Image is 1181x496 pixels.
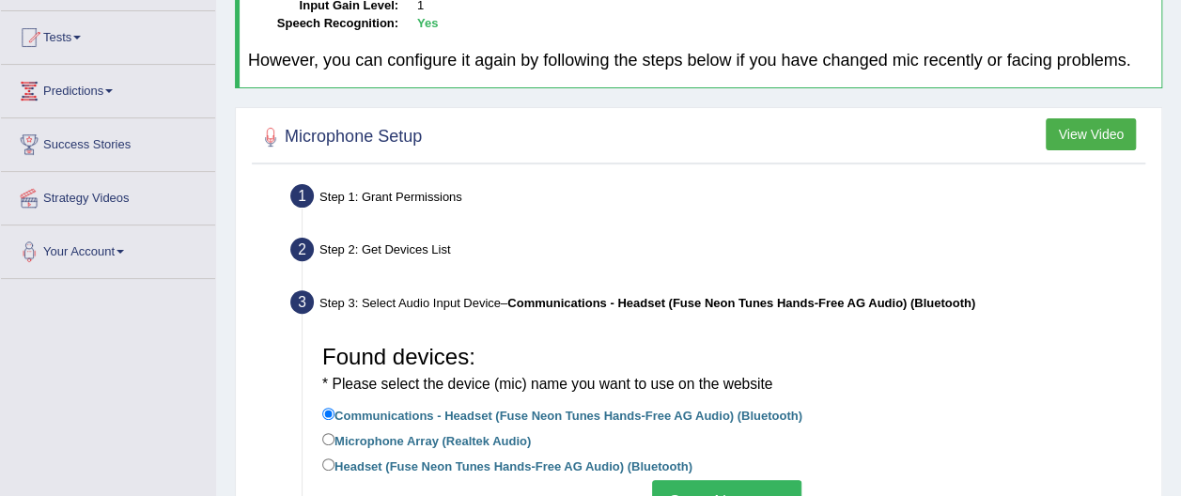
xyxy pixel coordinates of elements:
[1,118,215,165] a: Success Stories
[1,65,215,112] a: Predictions
[322,408,334,420] input: Communications - Headset (Fuse Neon Tunes Hands-Free AG Audio) (Bluetooth)
[1,225,215,272] a: Your Account
[322,455,692,475] label: Headset (Fuse Neon Tunes Hands-Free AG Audio) (Bluetooth)
[322,429,531,450] label: Microphone Array (Realtek Audio)
[322,404,802,425] label: Communications - Headset (Fuse Neon Tunes Hands-Free AG Audio) (Bluetooth)
[1,172,215,219] a: Strategy Videos
[501,296,975,310] span: –
[248,52,1153,70] h4: However, you can configure it again by following the steps below if you have changed mic recently...
[417,16,438,30] b: Yes
[322,458,334,471] input: Headset (Fuse Neon Tunes Hands-Free AG Audio) (Bluetooth)
[282,285,1153,326] div: Step 3: Select Audio Input Device
[507,296,975,310] b: Communications - Headset (Fuse Neon Tunes Hands-Free AG Audio) (Bluetooth)
[1046,118,1136,150] button: View Video
[322,345,1131,395] h3: Found devices:
[282,178,1153,220] div: Step 1: Grant Permissions
[322,433,334,445] input: Microphone Array (Realtek Audio)
[1,11,215,58] a: Tests
[248,15,398,33] dt: Speech Recognition:
[282,232,1153,273] div: Step 2: Get Devices List
[256,123,422,151] h2: Microphone Setup
[322,376,772,392] small: * Please select the device (mic) name you want to use on the website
